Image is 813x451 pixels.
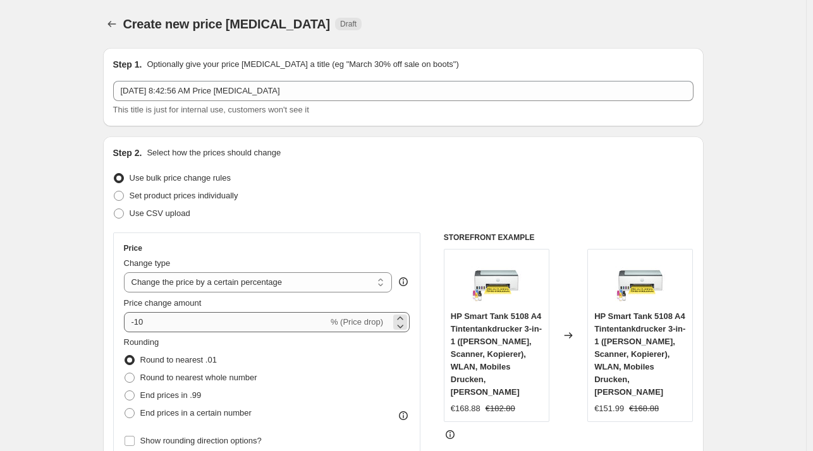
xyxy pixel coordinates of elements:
span: HP Smart Tank 5108 A4 Tintentankdrucker 3-in-1 ([PERSON_NAME], Scanner, Kopierer), WLAN, Mobiles ... [594,311,685,397]
span: Draft [340,19,357,29]
span: Round to nearest whole number [140,373,257,382]
h3: Price [124,243,142,253]
h2: Step 1. [113,58,142,71]
p: Select how the prices should change [147,147,281,159]
strike: €168.88 [629,402,659,415]
input: -15 [124,312,328,332]
h6: STOREFRONT EXAMPLE [444,232,694,243]
span: HP Smart Tank 5108 A4 Tintentankdrucker 3-in-1 ([PERSON_NAME], Scanner, Kopierer), WLAN, Mobiles ... [451,311,542,397]
span: Round to nearest .01 [140,355,217,364]
input: 30% off holiday sale [113,81,694,101]
span: Rounding [124,337,159,347]
strike: €182.80 [486,402,515,415]
span: Show rounding direction options? [140,436,262,445]
img: 71tee7-yNPL_80x.jpg [615,256,666,306]
div: €168.88 [451,402,480,415]
span: This title is just for internal use, customers won't see it [113,105,309,114]
div: €151.99 [594,402,624,415]
span: Price change amount [124,298,202,308]
span: Use bulk price change rules [130,173,231,183]
h2: Step 2. [113,147,142,159]
p: Optionally give your price [MEDICAL_DATA] a title (eg "March 30% off sale on boots") [147,58,458,71]
span: End prices in a certain number [140,408,252,418]
img: 71tee7-yNPL_80x.jpg [471,256,522,306]
span: Use CSV upload [130,208,190,218]
span: Change type [124,258,171,268]
div: help [397,275,410,288]
span: End prices in .99 [140,390,202,400]
span: Create new price [MEDICAL_DATA] [123,17,331,31]
span: Set product prices individually [130,191,238,200]
button: Price change jobs [103,15,121,33]
span: % (Price drop) [331,317,383,327]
